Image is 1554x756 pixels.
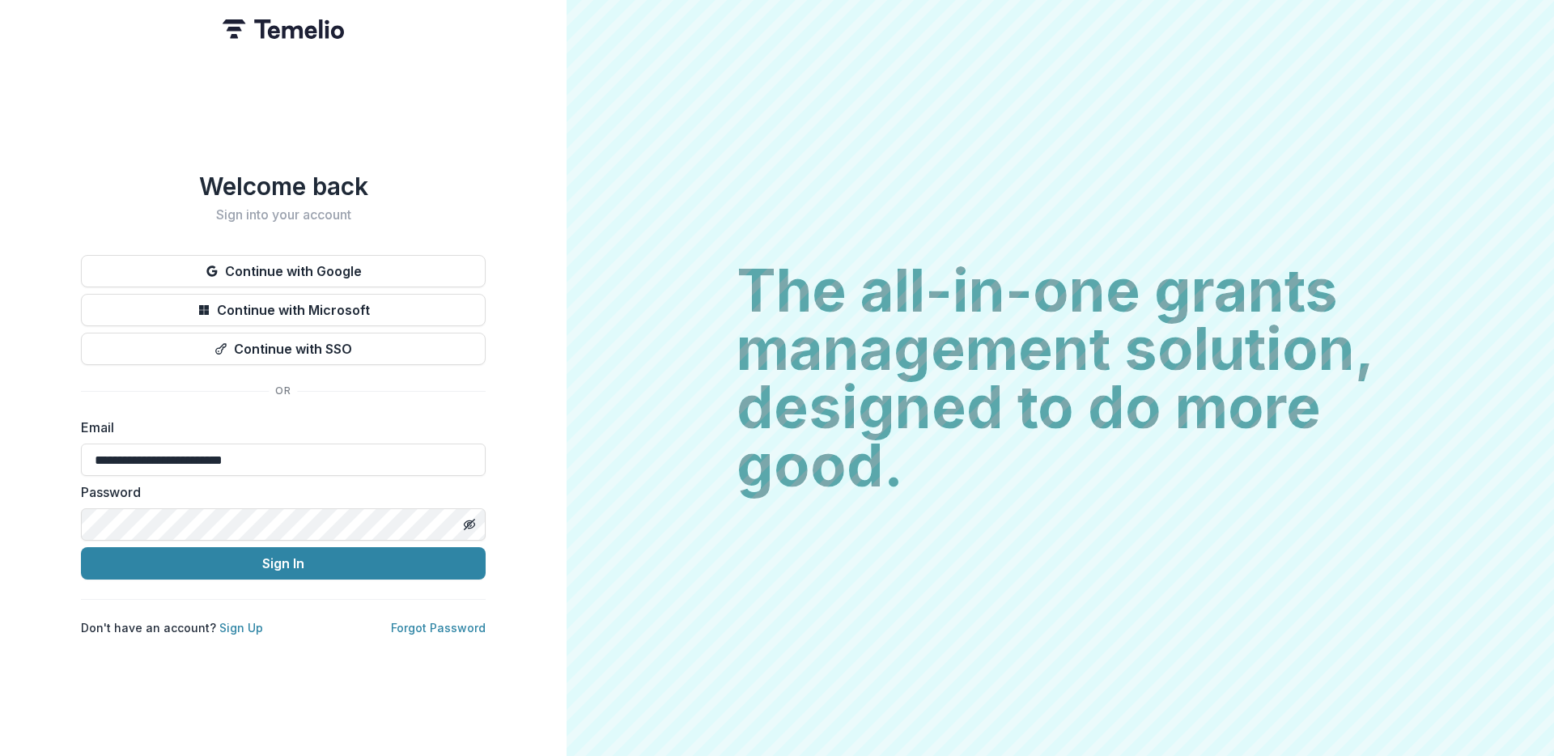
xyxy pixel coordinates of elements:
a: Sign Up [219,621,263,635]
button: Sign In [81,547,486,580]
p: Don't have an account? [81,619,263,636]
img: Temelio [223,19,344,39]
button: Toggle password visibility [456,512,482,537]
label: Password [81,482,476,502]
a: Forgot Password [391,621,486,635]
h2: Sign into your account [81,207,486,223]
button: Continue with Microsoft [81,294,486,326]
h1: Welcome back [81,172,486,201]
button: Continue with SSO [81,333,486,365]
button: Continue with Google [81,255,486,287]
label: Email [81,418,476,437]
